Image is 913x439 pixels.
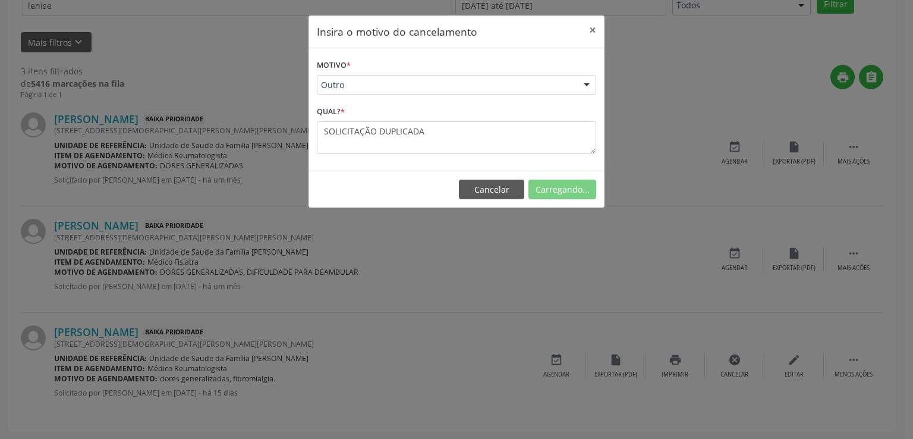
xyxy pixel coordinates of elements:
[581,15,605,45] button: Close
[459,180,524,200] button: Cancelar
[321,79,572,91] span: Outro
[317,57,351,75] label: Motivo
[528,180,596,200] button: Carregando...
[317,24,477,39] h5: Insira o motivo do cancelamento
[317,103,345,121] label: Qual?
